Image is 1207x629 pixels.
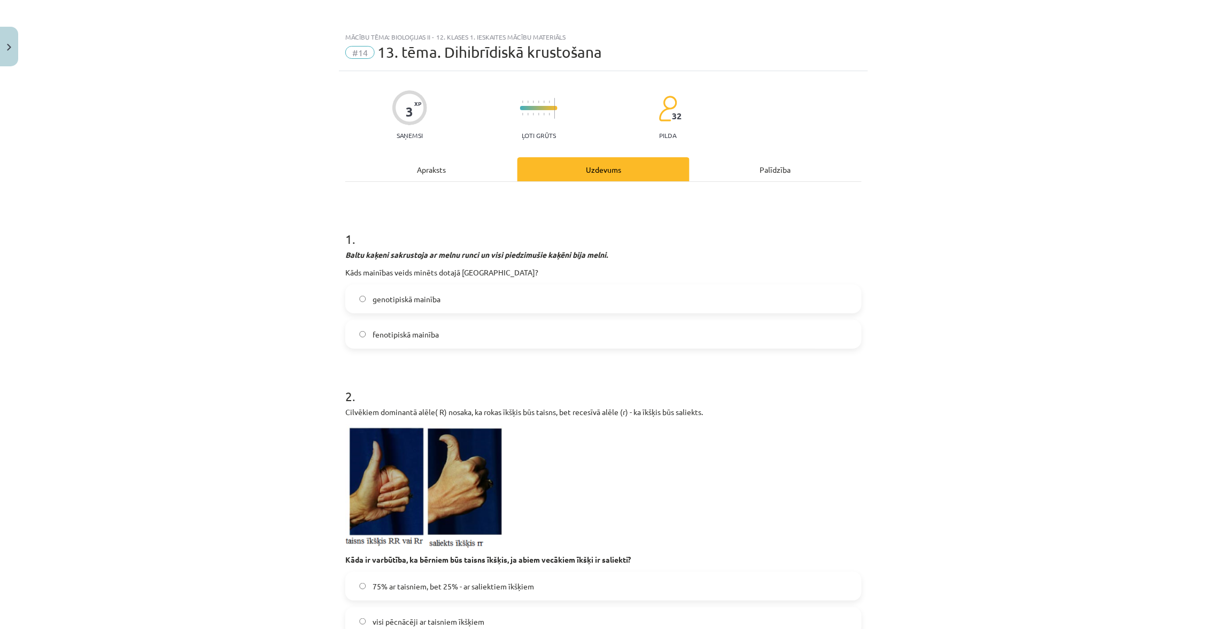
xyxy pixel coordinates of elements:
img: icon-short-line-57e1e144782c952c97e751825c79c345078a6d821885a25fce030b3d8c18986b.svg [549,101,550,103]
span: XP [414,101,421,106]
img: icon-short-line-57e1e144782c952c97e751825c79c345078a6d821885a25fce030b3d8c18986b.svg [528,113,529,116]
span: 32 [672,111,682,121]
div: Uzdevums [517,157,690,181]
div: Mācību tēma: Bioloģijas ii - 12. klases 1. ieskaites mācību materiāls [345,33,862,41]
p: Kāds mainības veids minēts dotajā [GEOGRAPHIC_DATA]? [345,267,862,278]
input: 75% ar taisniem, bet 25% - ar saliektiem īkšķiem [359,583,366,590]
p: pilda [660,132,677,139]
img: icon-short-line-57e1e144782c952c97e751825c79c345078a6d821885a25fce030b3d8c18986b.svg [544,101,545,103]
img: icon-short-line-57e1e144782c952c97e751825c79c345078a6d821885a25fce030b3d8c18986b.svg [538,101,539,103]
input: genotipiskā mainība [359,296,366,303]
img: icon-long-line-d9ea69661e0d244f92f715978eff75569469978d946b2353a9bb055b3ed8787d.svg [554,98,555,119]
img: icon-short-line-57e1e144782c952c97e751825c79c345078a6d821885a25fce030b3d8c18986b.svg [549,113,550,116]
input: visi pēcnācēji ar taisniem īkšķiem [359,618,366,625]
img: students-c634bb4e5e11cddfef0936a35e636f08e4e9abd3cc4e673bd6f9a4125e45ecb1.svg [659,95,677,122]
img: icon-short-line-57e1e144782c952c97e751825c79c345078a6d821885a25fce030b3d8c18986b.svg [533,101,534,103]
span: #14 [345,46,375,59]
img: icon-short-line-57e1e144782c952c97e751825c79c345078a6d821885a25fce030b3d8c18986b.svg [538,113,539,116]
div: 3 [406,104,414,119]
p: Ļoti grūts [522,132,556,139]
b: Kāda ir varbūtība, ka bērniem būs taisns īkšķis, ja abiem vecākiem īkšķi ir saliekti? [345,555,631,564]
span: 75% ar taisniem, bet 25% - ar saliektiem īkšķiem [373,581,534,592]
input: fenotipiskā mainība [359,331,366,338]
img: icon-short-line-57e1e144782c952c97e751825c79c345078a6d821885a25fce030b3d8c18986b.svg [544,113,545,116]
div: Apraksts [345,157,517,181]
span: visi pēcnācēji ar taisniem īkšķiem [373,616,484,627]
h1: 1 . [345,213,862,246]
img: A close-up of a hand Description automatically generated [345,424,506,548]
img: icon-short-line-57e1e144782c952c97e751825c79c345078a6d821885a25fce030b3d8c18986b.svg [522,113,523,116]
h1: 2 . [345,370,862,403]
span: genotipiskā mainība [373,294,440,305]
img: icon-close-lesson-0947bae3869378f0d4975bcd49f059093ad1ed9edebbc8119c70593378902aed.svg [7,44,11,51]
img: icon-short-line-57e1e144782c952c97e751825c79c345078a6d821885a25fce030b3d8c18986b.svg [533,113,534,116]
p: Saņemsi [392,132,427,139]
strong: Baltu kaķeni sakrustoja ar melnu runci un visi piedzimušie kaķēni bija melni. [345,250,608,259]
span: fenotipiskā mainība [373,329,439,340]
img: icon-short-line-57e1e144782c952c97e751825c79c345078a6d821885a25fce030b3d8c18986b.svg [528,101,529,103]
div: Palīdzība [690,157,862,181]
span: 13. tēma. Dihibrīdiskā krustošana [377,43,602,61]
img: icon-short-line-57e1e144782c952c97e751825c79c345078a6d821885a25fce030b3d8c18986b.svg [522,101,523,103]
p: Cilvēkiem dominantā alēle( R) nosaka, ka rokas īkšķis būs taisns, bet recesīvā alēle (r) - ka īkš... [345,406,862,418]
